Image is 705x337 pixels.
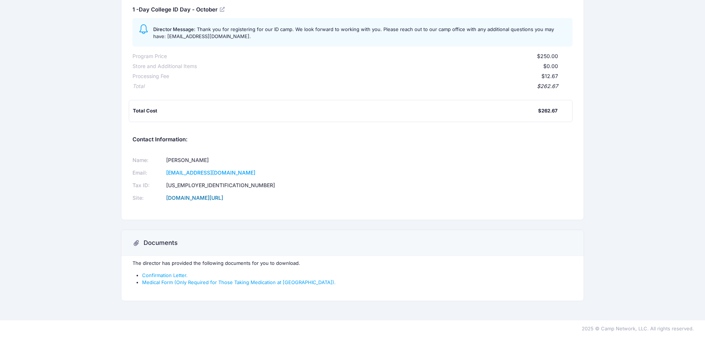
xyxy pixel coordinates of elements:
div: Total Cost [133,107,538,115]
div: $262.67 [144,82,558,90]
h5: 1 -Day College ID Day - October [132,7,226,13]
td: Site: [132,192,164,204]
span: Thank you for registering for our ID camp. We look forward to working with you. Please reach out ... [153,26,554,40]
span: 2025 © Camp Network, LLC. All rights reserved. [582,326,694,331]
p: The director has provided the following documents for you to download. [132,260,573,267]
span: $250.00 [537,53,558,59]
div: Total [132,82,144,90]
a: [DOMAIN_NAME][URL] [166,195,223,201]
td: [PERSON_NAME] [164,154,343,166]
div: Program Price [132,53,167,60]
td: Name: [132,154,164,166]
a: Confirmation Letter. [142,272,188,278]
a: [EMAIL_ADDRESS][DOMAIN_NAME] [166,169,255,176]
div: Store and Additional Items [132,63,197,70]
div: Processing Fee [132,73,169,80]
div: $0.00 [197,63,558,70]
a: Medical Form (Only Required for Those Taking Medication at [GEOGRAPHIC_DATA]). [142,279,336,285]
div: $12.67 [169,73,558,80]
h5: Contact Information: [132,137,573,143]
h3: Documents [144,239,178,247]
td: [US_EMPLOYER_IDENTIFICATION_NUMBER] [164,179,343,192]
a: View Registration Details [220,6,226,13]
td: Tax ID: [132,179,164,192]
td: Email: [132,166,164,179]
span: Director Message: [153,26,195,32]
div: $262.67 [538,107,558,115]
